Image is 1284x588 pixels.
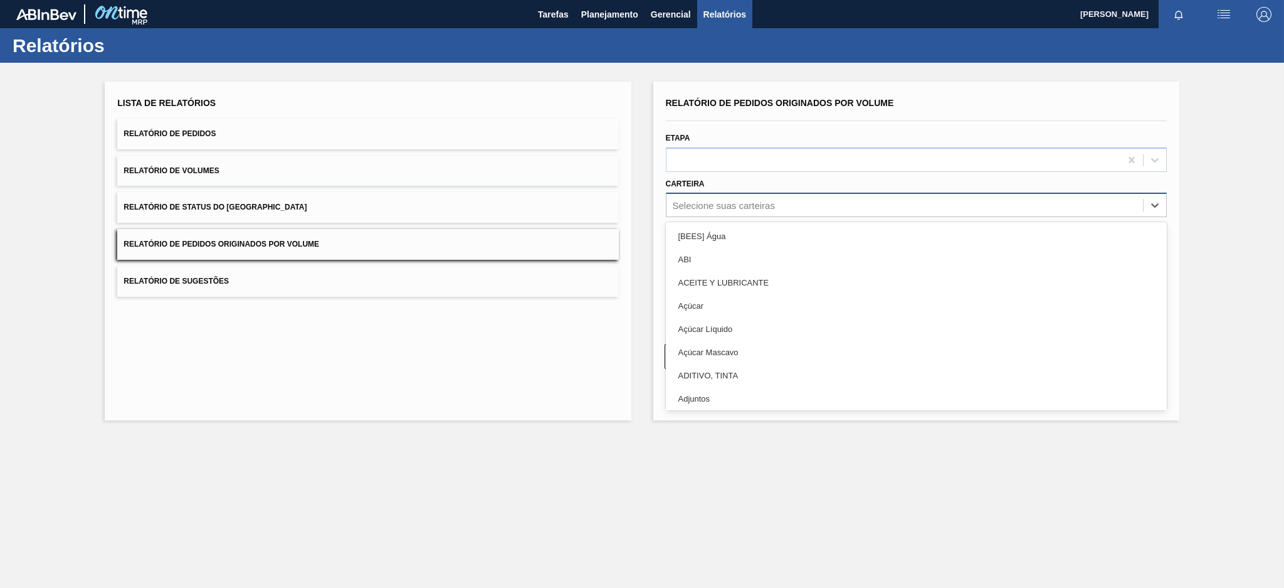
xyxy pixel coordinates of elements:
[666,98,894,108] span: Relatório de Pedidos Originados por Volume
[666,271,1167,294] div: ACEITE Y LUBRICANTE
[124,129,216,138] span: Relatório de Pedidos
[117,119,618,149] button: Relatório de Pedidos
[117,98,216,108] span: Lista de Relatórios
[117,229,618,260] button: Relatório de Pedidos Originados por Volume
[16,9,76,20] img: TNhmsLtSVTkK8tSr43FrP2fwEKptu5GPRR3wAAAABJRU5ErkJggg==
[666,225,1167,248] div: [BEES] Água
[666,364,1167,387] div: ADITIVO, TINTA
[124,166,219,175] span: Relatório de Volumes
[124,240,319,249] span: Relatório de Pedidos Originados por Volume
[13,38,235,53] h1: Relatórios
[666,294,1167,318] div: Açúcar
[1159,6,1199,23] button: Notificações
[666,179,705,188] label: Carteira
[117,156,618,186] button: Relatório de Volumes
[703,7,746,22] span: Relatórios
[581,7,638,22] span: Planejamento
[666,387,1167,410] div: Adjuntos
[666,318,1167,341] div: Açúcar Líquido
[1256,7,1271,22] img: Logout
[673,200,775,211] div: Selecione suas carteiras
[1216,7,1231,22] img: userActions
[117,266,618,297] button: Relatório de Sugestões
[124,277,229,286] span: Relatório de Sugestões
[124,203,307,211] span: Relatório de Status do [GEOGRAPHIC_DATA]
[117,192,618,223] button: Relatório de Status do [GEOGRAPHIC_DATA]
[666,134,690,142] label: Etapa
[538,7,569,22] span: Tarefas
[665,344,910,369] button: Limpar
[666,341,1167,364] div: Açúcar Mascavo
[666,248,1167,271] div: ABI
[651,7,691,22] span: Gerencial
